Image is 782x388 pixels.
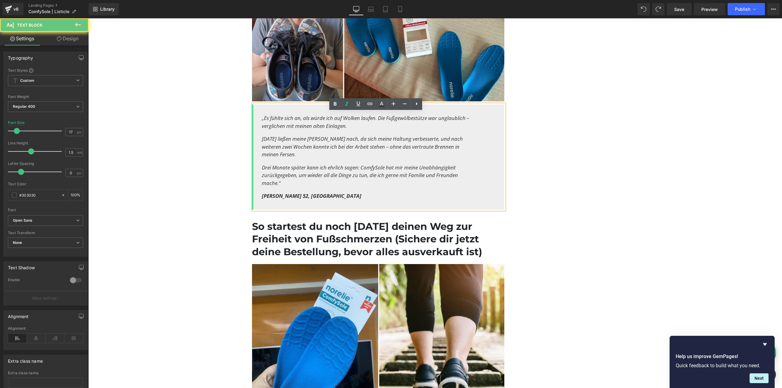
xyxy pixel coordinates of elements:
[20,78,34,83] b: Custom
[8,355,43,364] div: Extra class name
[4,291,87,305] button: More settings
[32,296,57,301] p: More settings
[68,190,83,201] div: %
[174,117,375,140] i: [DATE] ließen meine [PERSON_NAME] nach, da sich meine Haltung verbesserte, und nach weiteren zwei...
[364,3,378,15] a: Laptop
[8,68,83,73] div: Text Styles
[17,23,42,27] span: Text Block
[89,3,119,15] a: New Library
[174,96,381,111] i: „Es fühlte sich an, als würde ich auf Wolken laufen. Die Fußgewölbestütze war unglaublich – vergl...
[349,3,364,15] a: Desktop
[19,192,58,198] input: Color
[652,3,664,15] button: Redo
[378,3,393,15] a: Tablet
[13,218,32,223] i: Open Sans
[77,150,82,154] span: em
[8,121,25,125] div: Font Size
[767,3,780,15] button: More
[8,52,33,60] div: Typography
[393,3,407,15] a: Mobile
[174,146,370,168] i: Drei Monate später kann ich ehrlich sagen: ComfySole hat mir meine Unabhängigkeit zurückgegeben, ...
[8,208,83,212] div: Font
[735,7,750,12] span: Publish
[676,353,769,360] h2: Help us improve GemPages!
[13,104,35,109] b: Regular 400
[8,277,64,284] div: Enable
[694,3,725,15] a: Preview
[8,326,83,331] div: Alignment
[761,341,769,348] button: Hide survey
[701,6,718,13] span: Preview
[638,3,650,15] button: Undo
[174,174,273,181] strong: [PERSON_NAME] 52, [GEOGRAPHIC_DATA]
[674,6,684,13] span: Save
[676,341,769,383] div: Help us improve GemPages!
[46,32,90,45] a: Design
[13,240,22,245] b: None
[750,373,769,383] button: Next question
[8,231,83,235] div: Text Transform
[8,182,83,186] div: Text Color
[8,371,83,375] div: Extra class name
[676,363,769,368] p: Quick feedback to build what you need.
[28,3,89,8] a: Landing Pages
[8,262,35,270] div: Text Shadow
[77,171,82,175] span: px
[77,130,82,134] span: px
[100,6,115,12] span: Library
[8,161,83,166] div: Letter Spacing
[728,3,765,15] button: Publish
[668,326,688,345] button: Open chat window
[2,3,24,15] a: v6
[164,202,416,240] h1: So startest du noch [DATE] deinen Weg zur Freiheit von Fußschmerzen (Sichere dir jetzt deine Best...
[28,9,69,14] span: ComfySole | Listicle
[12,5,20,13] div: v6
[8,141,83,145] div: Line Height
[8,310,29,319] div: Alignment
[8,95,83,99] div: Font Weight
